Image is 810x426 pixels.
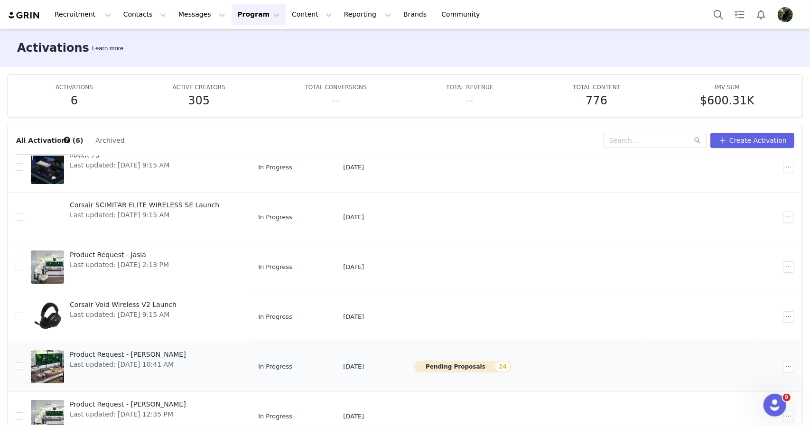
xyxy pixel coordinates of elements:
a: MAKR 75Last updated: [DATE] 9:15 AM [31,148,243,186]
button: Contacts [118,4,172,25]
span: [DATE] [343,163,364,172]
span: 9 [783,394,791,401]
span: TOTAL REVENUE [447,84,493,91]
button: Notifications [751,4,772,25]
span: Corsair Void Wireless V2 Launch [70,300,177,310]
span: [DATE] [343,362,364,371]
h5: -- [332,92,340,109]
span: ACTIVE CREATORS [173,84,225,91]
h5: -- [466,92,474,109]
h5: 305 [188,92,210,109]
span: In Progress [258,163,292,172]
h5: 776 [586,92,607,109]
h5: $600.31K [700,92,754,109]
button: Pending Proposals24 [414,361,512,372]
button: Program [232,4,286,25]
span: [DATE] [343,412,364,421]
button: Create Activation [710,133,794,148]
a: Tasks [729,4,750,25]
button: Reporting [338,4,397,25]
div: Tooltip anchor [63,136,71,144]
span: Product Request - Jasia [70,250,169,260]
span: [DATE] [343,312,364,322]
a: Corsair SCIMITAR ELITE WIRELESS SE LaunchLast updated: [DATE] 9:15 AM [31,198,243,236]
span: IMV SUM [715,84,740,91]
span: Product Request - [PERSON_NAME] [70,399,186,409]
a: Community [436,4,490,25]
button: Profile [772,7,802,22]
a: Corsair Void Wireless V2 LaunchLast updated: [DATE] 9:15 AM [31,298,243,336]
button: Content [286,4,338,25]
div: Tooltip anchor [90,44,125,53]
span: In Progress [258,412,292,421]
span: Last updated: [DATE] 2:13 PM [70,260,169,270]
button: Messages [173,4,231,25]
input: Search... [604,133,707,148]
span: Last updated: [DATE] 9:15 AM [70,160,169,170]
span: Last updated: [DATE] 9:15 AM [70,310,177,320]
iframe: Intercom live chat [763,394,786,417]
button: Archived [95,133,125,148]
span: TOTAL CONVERSIONS [305,84,367,91]
span: Last updated: [DATE] 12:35 PM [70,409,186,419]
h3: Activations [17,39,89,56]
span: Corsair SCIMITAR ELITE WIRELESS SE Launch [70,200,219,210]
span: Last updated: [DATE] 9:15 AM [70,210,219,220]
a: Product Request - [PERSON_NAME]Last updated: [DATE] 10:41 AM [31,348,243,386]
span: In Progress [258,362,292,371]
span: [DATE] [343,262,364,272]
h5: 6 [71,92,78,109]
span: Last updated: [DATE] 10:41 AM [70,360,186,370]
span: [DATE] [343,213,364,222]
span: In Progress [258,213,292,222]
button: Search [708,4,729,25]
span: In Progress [258,262,292,272]
span: In Progress [258,312,292,322]
span: ACTIVATIONS [56,84,93,91]
a: Brands [398,4,435,25]
img: grin logo [8,11,41,20]
span: TOTAL CONTENT [573,84,620,91]
img: 4a4670ff-9bcf-4b5c-9bad-ce9df6e53a7a.jpg [778,7,793,22]
button: Recruitment [49,4,117,25]
span: Product Request - [PERSON_NAME] [70,350,186,360]
a: Product Request - JasiaLast updated: [DATE] 2:13 PM [31,248,243,286]
button: All Activations (6) [16,133,84,148]
i: icon: search [694,137,701,144]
